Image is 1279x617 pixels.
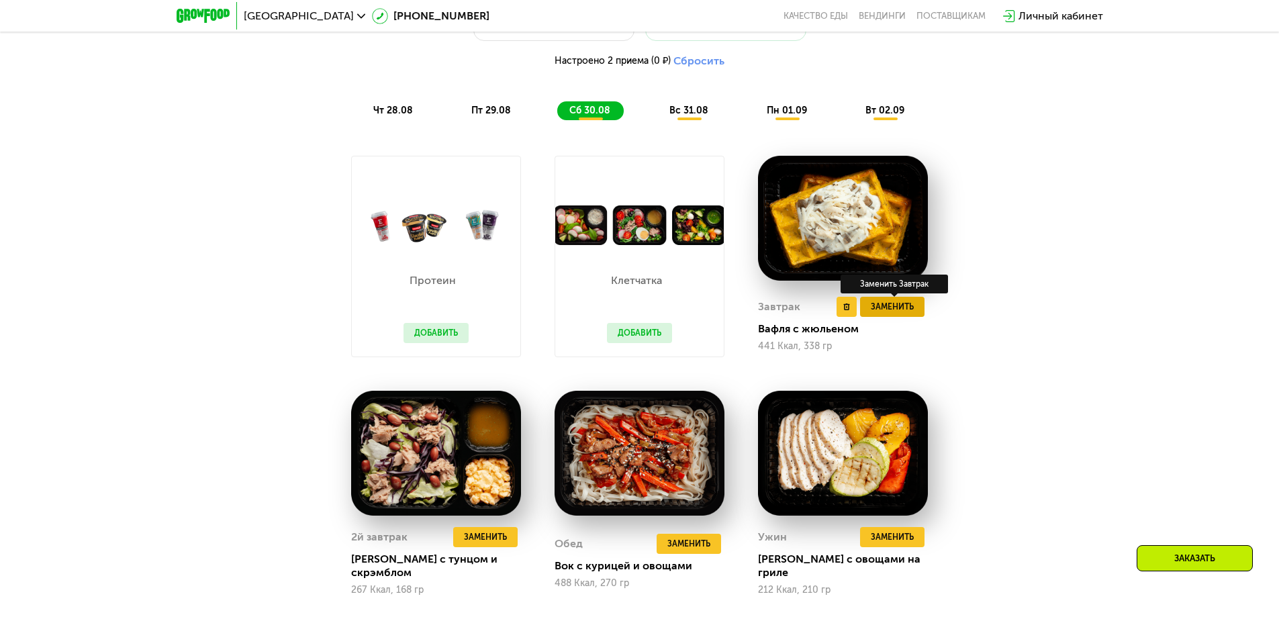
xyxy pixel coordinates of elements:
a: Качество еды [784,11,848,21]
button: Сбросить [673,54,724,68]
div: [PERSON_NAME] с тунцом и скрэмблом [351,553,532,579]
span: чт 28.08 [373,105,413,116]
button: Добавить [404,323,469,343]
div: Вафля с жюльеном [758,322,939,336]
div: 441 Ккал, 338 гр [758,341,928,352]
span: сб 30.08 [569,105,610,116]
button: Заменить [453,527,518,547]
span: вт 02.09 [865,105,904,116]
div: Завтрак [758,297,800,317]
span: Заменить [871,530,914,544]
div: Вок с курицей и овощами [555,559,735,573]
div: Личный кабинет [1019,8,1103,24]
button: Заменить [657,534,721,554]
span: [GEOGRAPHIC_DATA] [244,11,354,21]
p: Протеин [404,275,462,286]
div: Заказать [1137,545,1253,571]
div: Ужин [758,527,787,547]
div: 212 Ккал, 210 гр [758,585,928,596]
div: Заменить Завтрак [841,275,948,293]
a: [PHONE_NUMBER] [372,8,489,24]
span: Настроено 2 приема (0 ₽) [555,56,671,66]
span: Заменить [464,530,507,544]
span: пт 29.08 [471,105,511,116]
p: Клетчатка [607,275,665,286]
div: 2й завтрак [351,527,408,547]
div: Обед [555,534,583,554]
span: Заменить [871,300,914,314]
div: [PERSON_NAME] с овощами на гриле [758,553,939,579]
button: Заменить [860,527,925,547]
div: поставщикам [916,11,986,21]
button: Добавить [607,323,672,343]
div: 267 Ккал, 168 гр [351,585,521,596]
span: пн 01.09 [767,105,807,116]
a: Вендинги [859,11,906,21]
button: Заменить [860,297,925,317]
span: вс 31.08 [669,105,708,116]
span: Заменить [667,537,710,551]
div: 488 Ккал, 270 гр [555,578,724,589]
